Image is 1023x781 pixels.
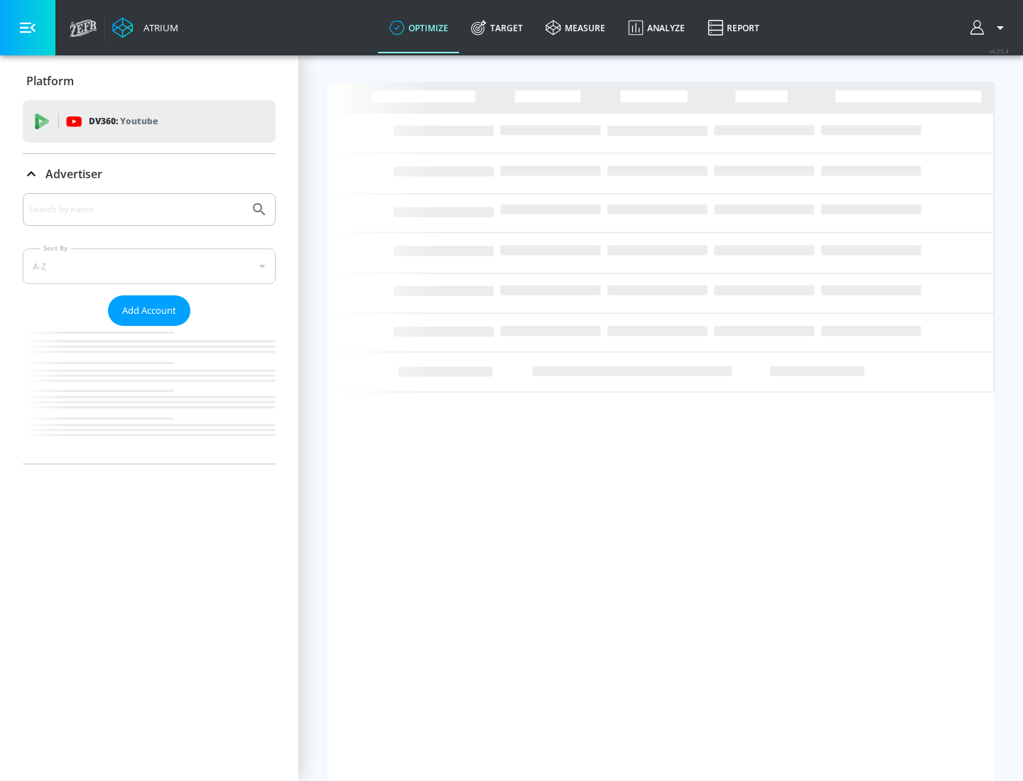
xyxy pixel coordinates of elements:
a: Report [696,2,771,53]
span: Add Account [122,302,176,319]
span: v 4.25.4 [989,47,1009,55]
div: A-Z [23,248,276,284]
a: optimize [378,2,460,53]
div: Atrium [138,21,178,34]
a: measure [534,2,617,53]
p: Youtube [120,114,158,129]
a: Atrium [112,17,178,38]
div: Advertiser [23,154,276,194]
p: Advertiser [45,166,102,182]
button: Add Account [108,295,190,326]
div: Advertiser [23,193,276,464]
label: Sort By [40,244,71,253]
nav: list of Advertiser [23,326,276,464]
a: Analyze [617,2,696,53]
div: Platform [23,61,276,101]
div: DV360: Youtube [23,100,276,143]
p: DV360: [89,114,158,129]
input: Search by name [28,200,244,219]
a: Target [460,2,534,53]
p: Platform [26,73,74,89]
